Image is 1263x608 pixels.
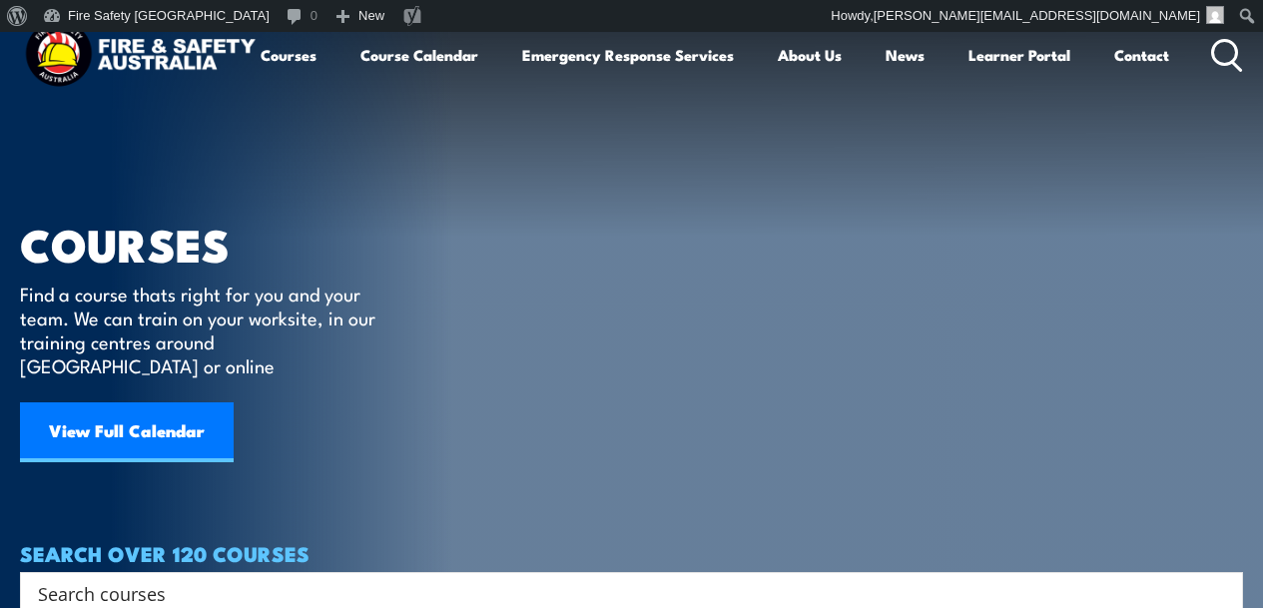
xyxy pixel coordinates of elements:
[360,31,478,79] a: Course Calendar
[522,31,734,79] a: Emergency Response Services
[261,31,316,79] a: Courses
[42,579,1203,607] form: Search form
[20,224,404,263] h1: COURSES
[874,8,1200,23] span: [PERSON_NAME][EMAIL_ADDRESS][DOMAIN_NAME]
[20,402,234,462] a: View Full Calendar
[20,282,384,377] p: Find a course thats right for you and your team. We can train on your worksite, in our training c...
[886,31,925,79] a: News
[968,31,1070,79] a: Learner Portal
[1114,31,1169,79] a: Contact
[1208,579,1236,607] button: Search magnifier button
[778,31,842,79] a: About Us
[20,542,1243,564] h4: SEARCH OVER 120 COURSES
[38,578,1199,608] input: Search input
